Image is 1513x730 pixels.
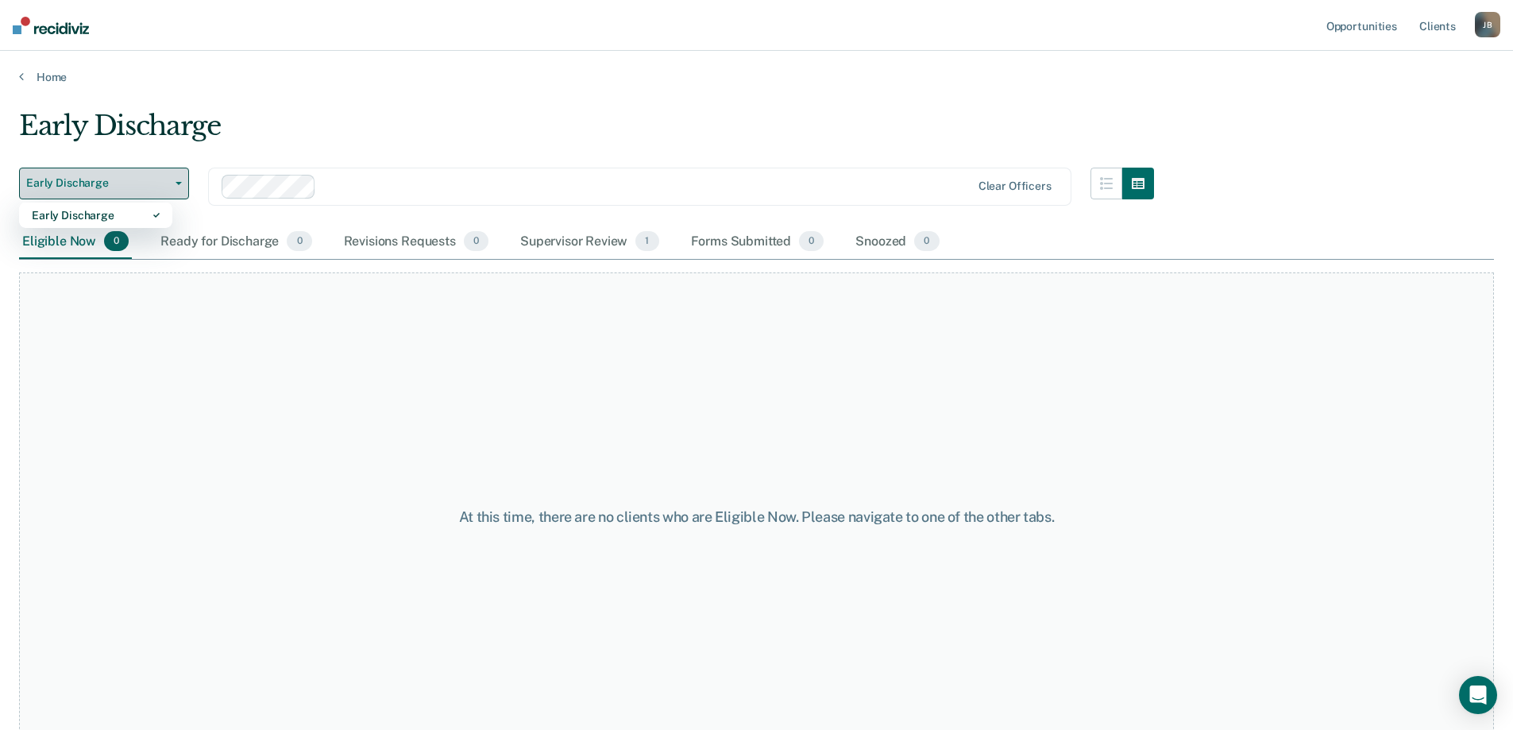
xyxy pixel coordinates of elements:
[517,225,662,260] div: Supervisor Review1
[32,203,160,228] div: Early Discharge
[157,225,315,260] div: Ready for Discharge0
[852,225,942,260] div: Snoozed0
[19,110,1154,155] div: Early Discharge
[635,231,658,252] span: 1
[978,180,1052,193] div: Clear officers
[19,70,1494,84] a: Home
[1459,676,1497,714] div: Open Intercom Messenger
[799,231,824,252] span: 0
[19,225,132,260] div: Eligible Now0
[104,231,129,252] span: 0
[464,231,488,252] span: 0
[341,225,492,260] div: Revisions Requests0
[287,231,311,252] span: 0
[388,508,1125,526] div: At this time, there are no clients who are Eligible Now. Please navigate to one of the other tabs.
[26,176,169,190] span: Early Discharge
[1475,12,1500,37] button: JB
[13,17,89,34] img: Recidiviz
[688,225,828,260] div: Forms Submitted0
[19,168,189,199] button: Early Discharge
[914,231,939,252] span: 0
[1475,12,1500,37] div: J B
